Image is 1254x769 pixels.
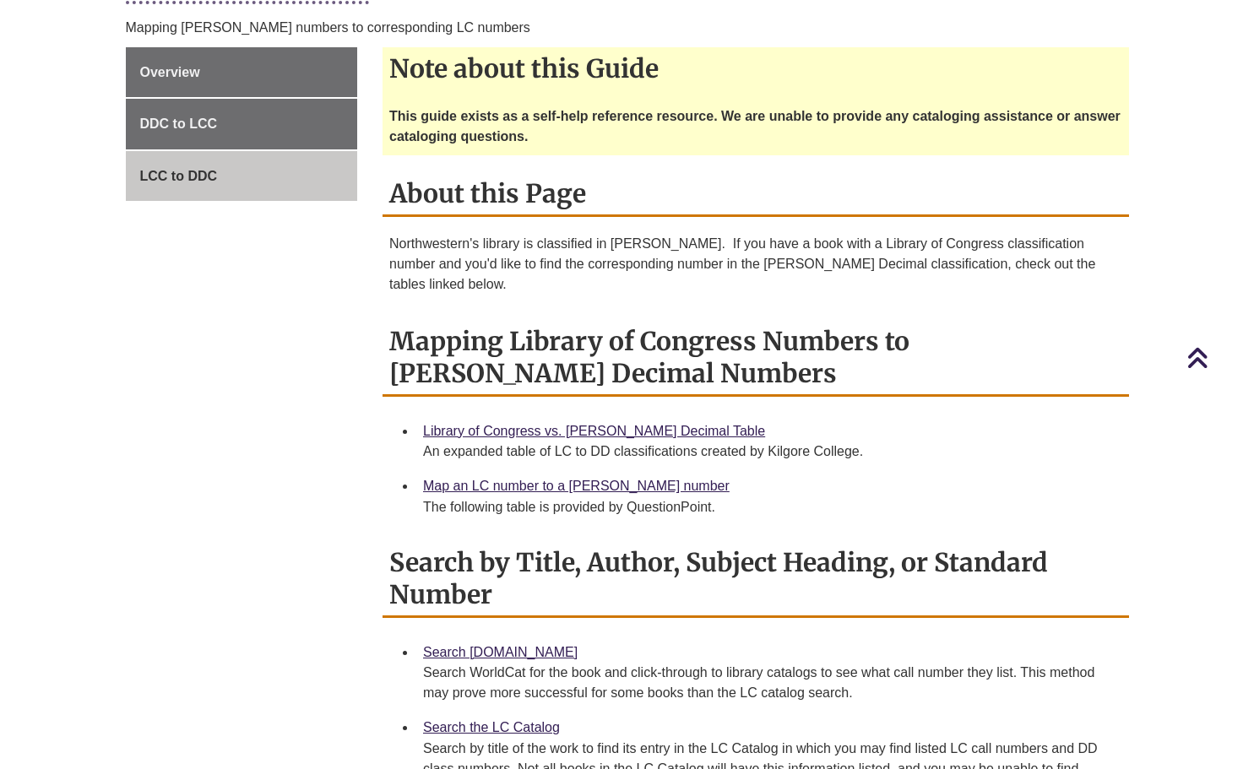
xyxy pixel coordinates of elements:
[423,663,1116,703] div: Search WorldCat for the book and click-through to library catalogs to see what call number they l...
[126,99,358,149] a: DDC to LCC
[140,169,218,183] span: LCC to DDC
[126,47,358,202] div: Guide Page Menu
[423,645,578,659] a: Search [DOMAIN_NAME]
[383,320,1129,397] h2: Mapping Library of Congress Numbers to [PERSON_NAME] Decimal Numbers
[1186,346,1250,369] a: Back to Top
[126,47,358,98] a: Overview
[389,109,1121,144] strong: This guide exists as a self-help reference resource. We are unable to provide any cataloging assi...
[423,424,765,438] a: Library of Congress vs. [PERSON_NAME] Decimal Table
[126,151,358,202] a: LCC to DDC
[383,172,1129,217] h2: About this Page
[126,20,530,35] span: Mapping [PERSON_NAME] numbers to corresponding LC numbers
[423,720,560,734] a: Search the LC Catalog
[383,541,1129,618] h2: Search by Title, Author, Subject Heading, or Standard Number
[140,65,200,79] span: Overview
[383,47,1129,89] h2: Note about this Guide
[423,497,1116,517] div: The following table is provided by QuestionPoint.
[140,116,218,131] span: DDC to LCC
[389,234,1122,295] p: Northwestern's library is classified in [PERSON_NAME]. If you have a book with a Library of Congr...
[423,479,730,493] a: Map an LC number to a [PERSON_NAME] number
[423,441,1116,462] div: An expanded table of LC to DD classifications created by Kilgore College.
